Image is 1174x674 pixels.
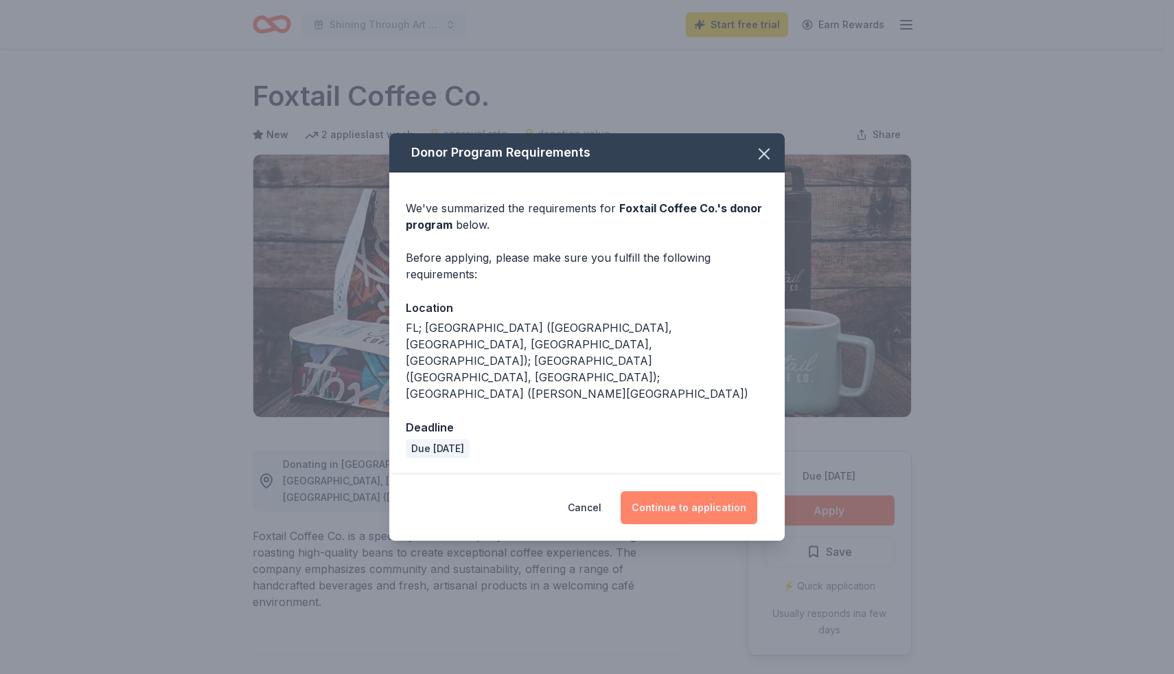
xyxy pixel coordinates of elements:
[406,418,768,436] div: Deadline
[406,200,768,233] div: We've summarized the requirements for below.
[406,319,768,402] div: FL; [GEOGRAPHIC_DATA] ([GEOGRAPHIC_DATA], [GEOGRAPHIC_DATA], [GEOGRAPHIC_DATA], [GEOGRAPHIC_DATA]...
[389,133,785,172] div: Donor Program Requirements
[406,249,768,282] div: Before applying, please make sure you fulfill the following requirements:
[621,491,757,524] button: Continue to application
[568,491,601,524] button: Cancel
[406,439,470,458] div: Due [DATE]
[406,299,768,317] div: Location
